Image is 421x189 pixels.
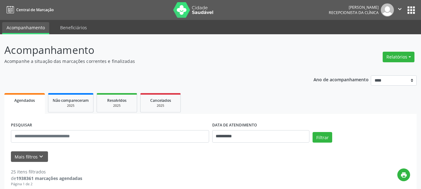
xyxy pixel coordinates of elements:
div: 25 itens filtrados [11,168,82,175]
span: Não compareceram [53,98,89,103]
div: de [11,175,82,182]
i: print [400,172,407,178]
a: Beneficiários [56,22,91,33]
label: PESQUISAR [11,120,32,130]
p: Acompanhe a situação das marcações correntes e finalizadas [4,58,293,64]
button: Filtrar [313,132,332,143]
i: keyboard_arrow_down [38,153,45,160]
span: Agendados [14,98,35,103]
a: Acompanhamento [2,22,49,34]
button: print [397,168,410,181]
button: Mais filtroskeyboard_arrow_down [11,151,48,162]
button:  [394,3,406,17]
span: Central de Marcação [16,7,54,12]
div: [PERSON_NAME] [329,5,379,10]
div: 2025 [53,103,89,108]
i:  [396,6,403,12]
strong: 1938361 marcações agendadas [16,175,82,181]
span: Cancelados [150,98,171,103]
p: Ano de acompanhamento [313,75,369,83]
div: 2025 [101,103,132,108]
span: Recepcionista da clínica [329,10,379,15]
a: Central de Marcação [4,5,54,15]
p: Acompanhamento [4,42,293,58]
div: Página 1 de 2 [11,182,82,187]
button: Relatórios [383,52,414,62]
label: DATA DE ATENDIMENTO [212,120,257,130]
span: Resolvidos [107,98,127,103]
div: 2025 [145,103,176,108]
img: img [381,3,394,17]
button: apps [406,5,417,16]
